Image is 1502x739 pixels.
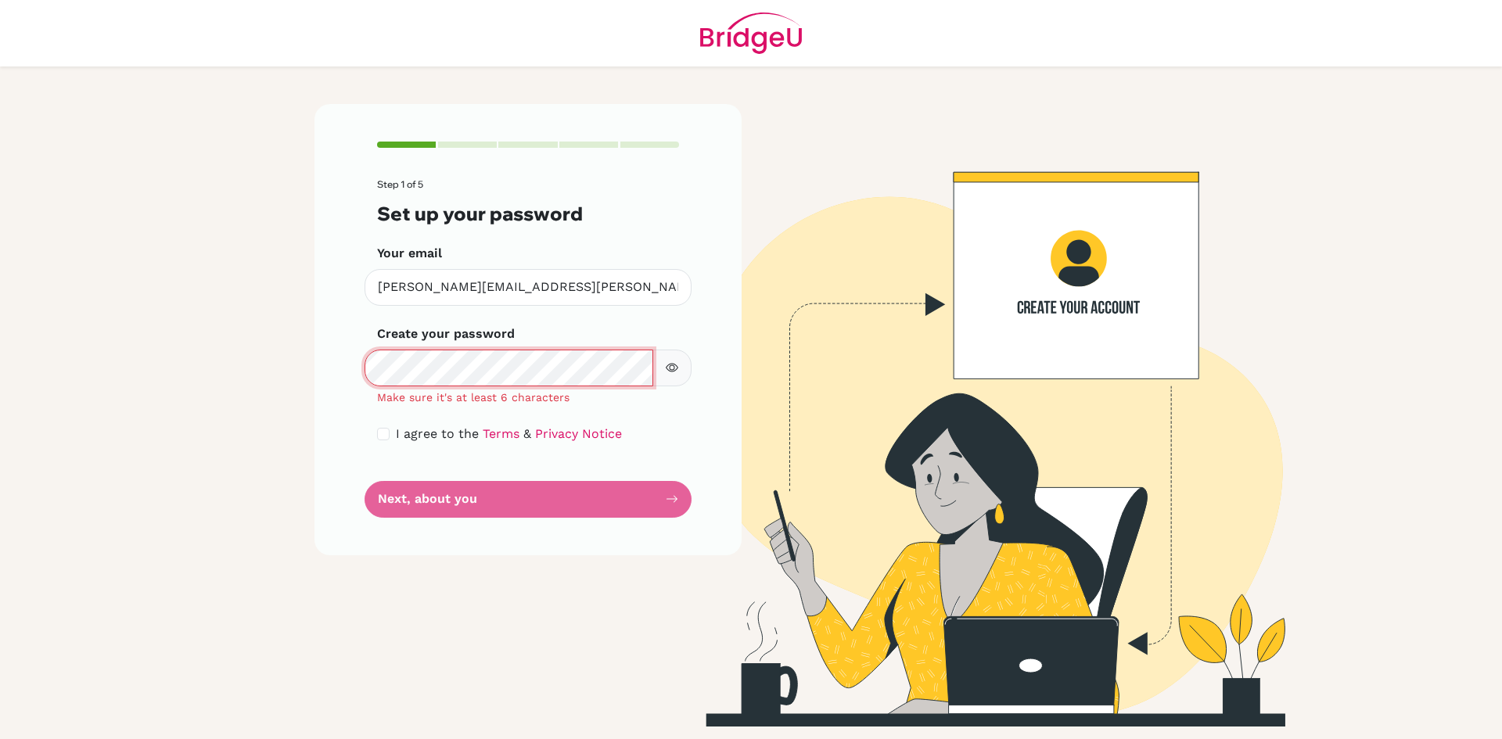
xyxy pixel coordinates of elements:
[377,178,423,190] span: Step 1 of 5
[377,325,515,343] label: Create your password
[365,389,692,406] div: Make sure it's at least 6 characters
[523,426,531,441] span: &
[365,269,692,306] input: Insert your email*
[377,203,679,225] h3: Set up your password
[483,426,519,441] a: Terms
[396,426,479,441] span: I agree to the
[535,426,622,441] a: Privacy Notice
[377,244,442,263] label: Your email
[528,104,1420,726] img: Create your account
